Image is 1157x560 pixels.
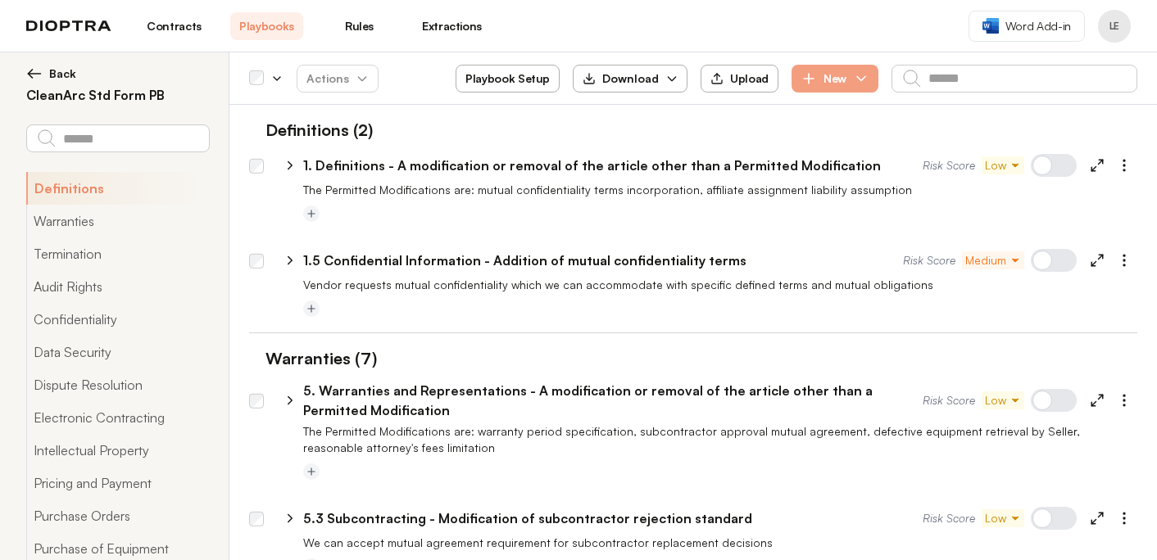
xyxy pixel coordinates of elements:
[26,205,209,237] button: Warranties
[701,65,778,93] button: Upload
[26,368,209,401] button: Dispute Resolution
[26,172,209,205] button: Definitions
[303,508,752,528] p: 5.3 Subcontracting - Modification of subcontractor rejection standard
[923,157,975,174] span: Risk Score
[26,303,209,336] button: Confidentiality
[303,381,923,420] p: 5. Warranties and Representations - A modification or removal of the article other than a Permitt...
[26,499,209,532] button: Purchase Orders
[303,463,320,480] button: Add tag
[303,423,1137,456] p: The Permitted Modifications are: warranty period specification, subcontractor approval mutual agr...
[303,300,320,317] button: Add tag
[415,12,488,40] a: Extractions
[249,71,264,86] div: Select all
[303,251,746,270] p: 1.5 Confidential Information - Addition of mutual confidentiality terms
[26,65,43,82] img: left arrow
[456,65,560,93] button: Playbook Setup
[249,118,373,142] h1: Definitions (2)
[710,71,769,86] div: Upload
[293,64,382,93] span: Actions
[985,510,1021,526] span: Low
[26,401,209,434] button: Electronic Contracting
[985,392,1021,409] span: Low
[573,65,687,93] button: Download
[982,509,1024,527] button: Low
[969,11,1085,42] a: Word Add-in
[303,205,320,222] button: Add tag
[982,391,1024,409] button: Low
[303,156,881,175] p: 1. Definitions - A modification or removal of the article other than a Permitted Modification
[303,277,1137,293] p: Vendor requests mutual confidentiality which we can accommodate with specific defined terms and m...
[982,156,1024,174] button: Low
[26,20,111,32] img: logo
[138,12,211,40] a: Contracts
[49,65,76,82] span: Back
[26,270,209,303] button: Audit Rights
[792,65,878,93] button: New
[230,12,303,40] a: Playbooks
[923,392,975,409] span: Risk Score
[26,65,209,82] button: Back
[903,252,955,269] span: Risk Score
[26,85,209,105] h2: CleanArc Std Form PB
[1005,18,1071,34] span: Word Add-in
[323,12,396,40] a: Rules
[26,434,209,467] button: Intellectual Property
[1098,10,1131,43] button: Profile menu
[26,237,209,270] button: Termination
[26,336,209,368] button: Data Security
[303,535,1137,551] p: We can accept mutual agreement requirement for subcontractor replacement decisions
[249,346,377,371] h1: Warranties (7)
[26,467,209,499] button: Pricing and Payment
[297,65,379,93] button: Actions
[303,182,1137,198] p: The Permitted Modifications are: mutual confidentiality terms incorporation, affiliate assignment...
[583,70,659,87] div: Download
[982,18,999,34] img: word
[965,252,1021,269] span: Medium
[923,510,975,526] span: Risk Score
[962,251,1024,269] button: Medium
[985,157,1021,174] span: Low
